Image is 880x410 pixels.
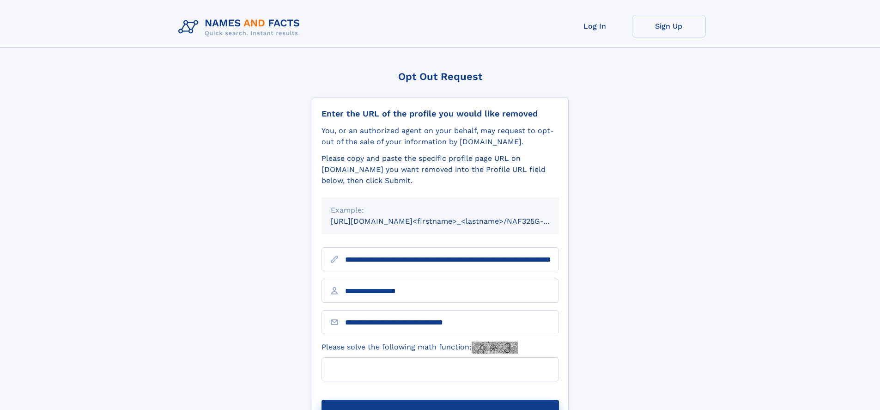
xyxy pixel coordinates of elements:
div: Enter the URL of the profile you would like removed [322,109,559,119]
img: Logo Names and Facts [175,15,308,40]
label: Please solve the following math function: [322,342,518,354]
div: Example: [331,205,550,216]
small: [URL][DOMAIN_NAME]<firstname>_<lastname>/NAF325G-xxxxxxxx [331,217,577,226]
div: Opt Out Request [312,71,569,82]
div: You, or an authorized agent on your behalf, may request to opt-out of the sale of your informatio... [322,125,559,147]
a: Log In [558,15,632,37]
div: Please copy and paste the specific profile page URL on [DOMAIN_NAME] you want removed into the Pr... [322,153,559,186]
a: Sign Up [632,15,706,37]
